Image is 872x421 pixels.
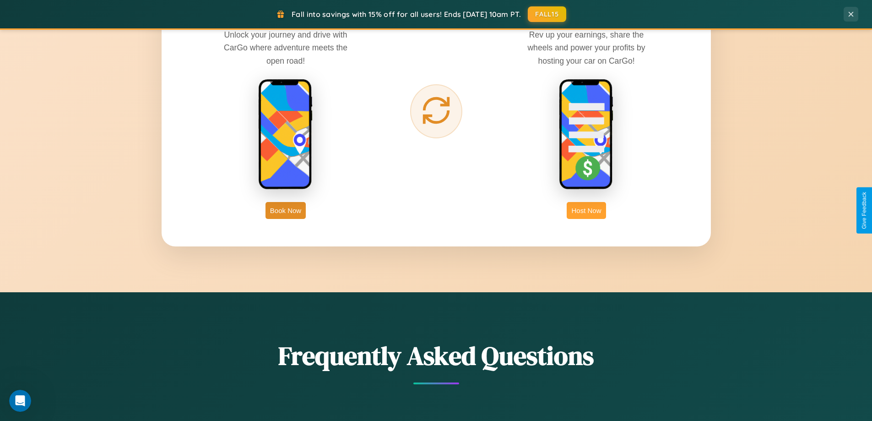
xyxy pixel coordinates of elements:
p: Rev up your earnings, share the wheels and power your profits by hosting your car on CarGo! [518,28,655,67]
iframe: Intercom live chat [9,390,31,412]
div: Give Feedback [861,192,867,229]
button: Host Now [567,202,606,219]
span: Fall into savings with 15% off for all users! Ends [DATE] 10am PT. [292,10,521,19]
img: rent phone [258,79,313,191]
p: Unlock your journey and drive with CarGo where adventure meets the open road! [217,28,354,67]
img: host phone [559,79,614,191]
h2: Frequently Asked Questions [162,338,711,373]
button: FALL15 [528,6,566,22]
button: Book Now [265,202,306,219]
